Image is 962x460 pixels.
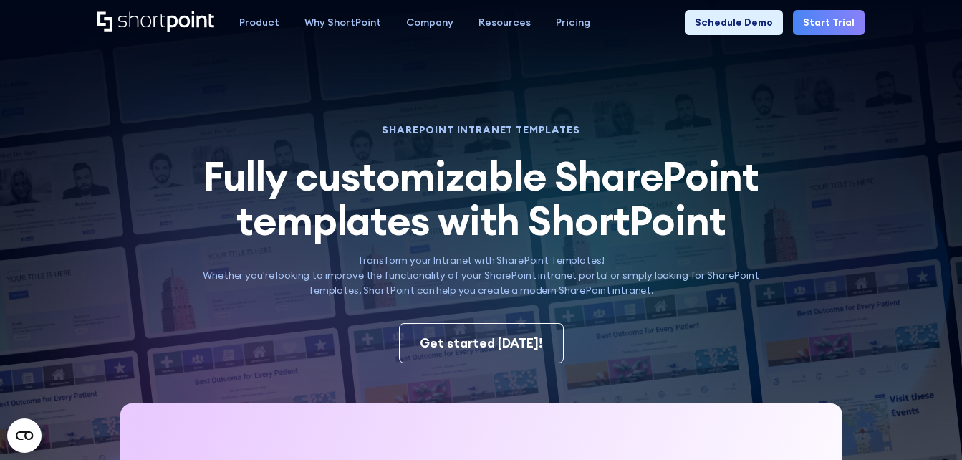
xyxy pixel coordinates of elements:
a: Schedule Demo [685,10,783,35]
a: Company [393,10,466,35]
iframe: Chat Widget [890,391,962,460]
a: Get started [DATE]! [399,323,564,363]
div: Why ShortPoint [304,15,381,30]
p: Transform your Intranet with SharePoint Templates! Whether you're looking to improve the function... [188,253,774,298]
div: Pricing [556,15,590,30]
a: Resources [466,10,543,35]
button: Open CMP widget [7,418,42,453]
div: Resources [478,15,531,30]
div: Get started [DATE]! [420,334,543,353]
div: Company [406,15,453,30]
h1: SHAREPOINT INTRANET TEMPLATES [188,125,774,134]
a: Product [226,10,292,35]
a: Pricing [543,10,602,35]
a: Why ShortPoint [292,10,393,35]
a: Start Trial [793,10,865,35]
a: Home [97,11,214,33]
span: Fully customizable SharePoint templates with ShortPoint [203,150,759,246]
div: Product [239,15,279,30]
